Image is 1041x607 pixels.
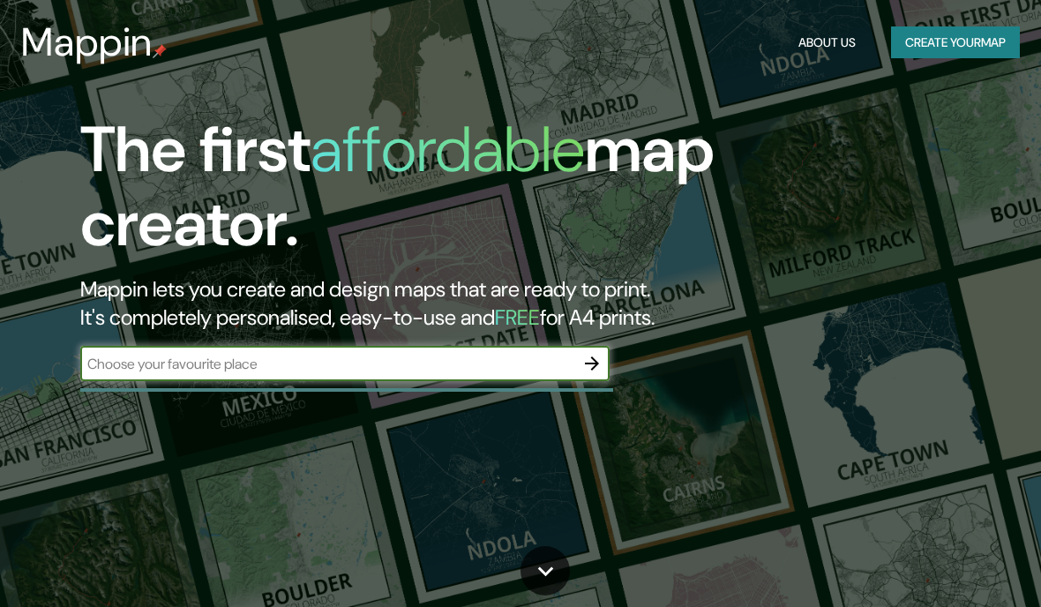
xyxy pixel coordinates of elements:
input: Choose your favourite place [80,354,574,374]
h1: affordable [311,109,585,191]
h1: The first map creator. [80,113,913,275]
button: Create yourmap [891,26,1020,59]
h2: Mappin lets you create and design maps that are ready to print. It's completely personalised, eas... [80,275,913,332]
button: About Us [791,26,863,59]
h3: Mappin [21,19,153,65]
h5: FREE [495,303,540,331]
img: mappin-pin [153,44,167,58]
